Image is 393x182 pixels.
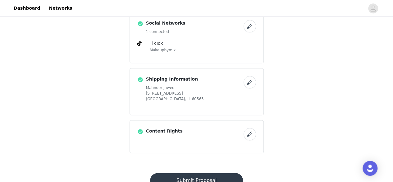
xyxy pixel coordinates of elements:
div: Content Rights [130,120,264,153]
h4: TikTok [150,40,256,47]
h4: Content Rights [146,128,241,134]
h5: Mahnoor Jawed [STREET_ADDRESS] [GEOGRAPHIC_DATA], IL 60565 [146,85,241,102]
div: Shipping Information [130,68,264,115]
h5: Makeupbymjk [150,47,256,53]
div: Open Intercom Messenger [363,161,377,176]
span: 1 connected [146,30,169,34]
h4: Social Networks [146,20,241,26]
h4: Shipping Information [146,76,241,82]
div: avatar [370,3,376,13]
a: Dashboard [10,1,44,15]
div: Social Networks [130,12,264,63]
a: Networks [45,1,76,15]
